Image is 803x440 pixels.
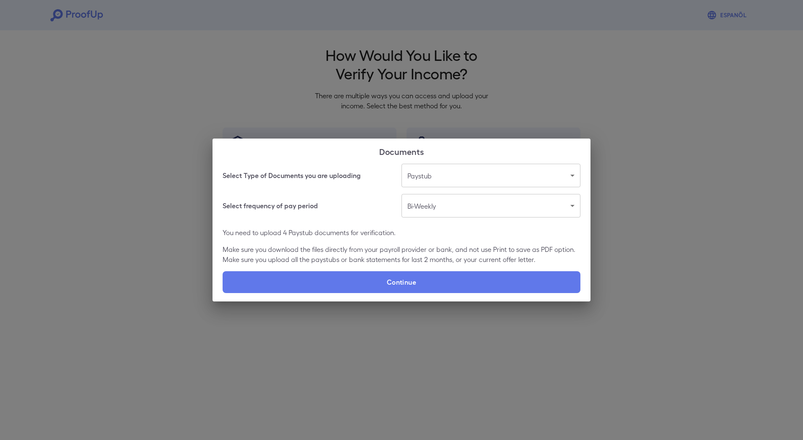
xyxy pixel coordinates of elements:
[223,271,580,293] label: Continue
[223,228,580,238] p: You need to upload 4 Paystub documents for verification.
[401,194,580,217] div: Bi-Weekly
[223,201,318,211] h6: Select frequency of pay period
[401,164,580,187] div: Paystub
[213,139,590,164] h2: Documents
[223,244,580,265] p: Make sure you download the files directly from your payroll provider or bank, and not use Print t...
[223,170,361,181] h6: Select Type of Documents you are uploading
